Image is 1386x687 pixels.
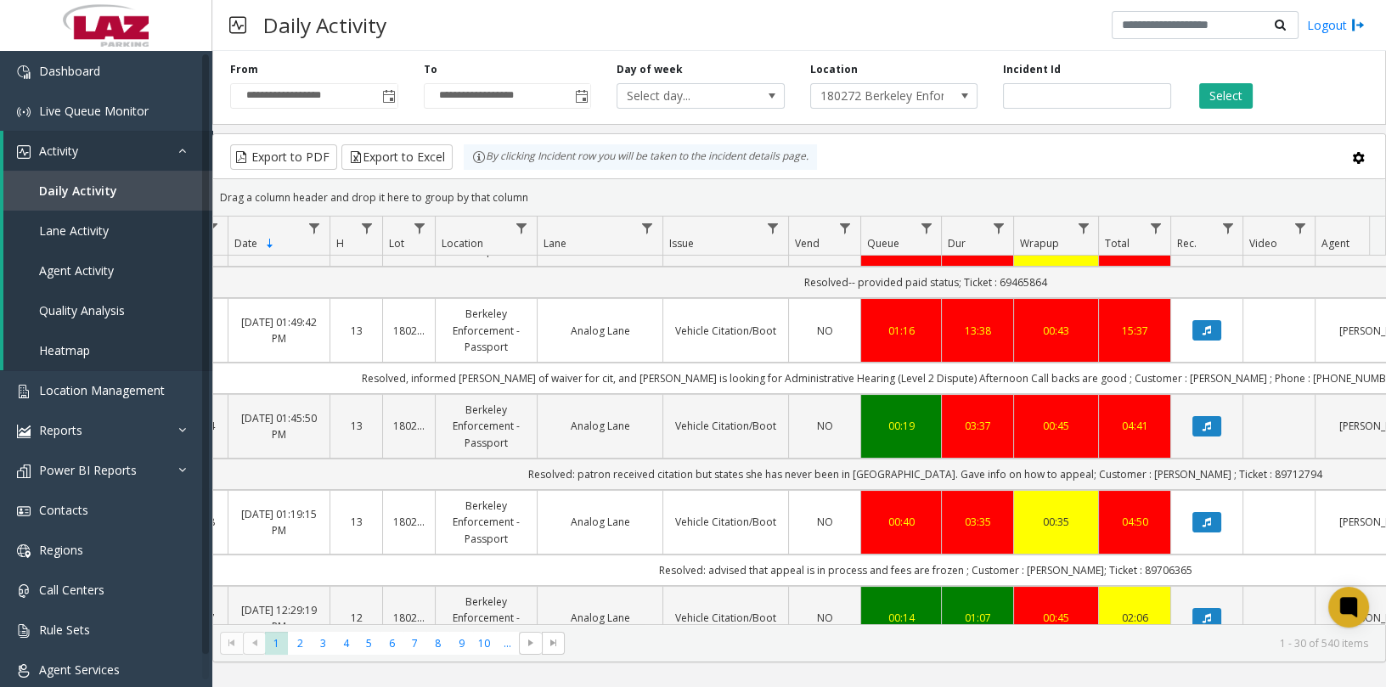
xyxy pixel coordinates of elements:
[408,217,431,239] a: Lot Filter Menu
[799,610,850,626] a: NO
[811,84,944,108] span: 180272 Berkeley Enforcement - [GEOGRAPHIC_DATA]
[263,237,277,251] span: Sortable
[948,236,966,251] span: Dur
[1249,236,1277,251] span: Video
[39,222,109,239] span: Lane Activity
[871,418,931,434] a: 00:19
[1109,418,1160,434] a: 04:41
[341,144,453,170] button: Export to Excel
[548,323,652,339] a: Analog Lane
[17,385,31,398] img: 'icon'
[230,62,258,77] label: From
[636,217,659,239] a: Lane Filter Menu
[1109,323,1160,339] a: 15:37
[265,632,288,655] span: Page 1
[393,610,425,626] a: 180272
[39,542,83,558] span: Regions
[442,236,483,251] span: Location
[39,422,82,438] span: Reports
[426,632,449,655] span: Page 8
[239,314,319,346] a: [DATE] 01:49:42 PM
[356,217,379,239] a: H Filter Menu
[449,632,472,655] span: Page 9
[617,84,750,108] span: Select day...
[17,664,31,678] img: 'icon'
[341,610,372,626] a: 12
[673,323,778,339] a: Vehicle Citation/Boot
[17,105,31,119] img: 'icon'
[987,217,1010,239] a: Dur Filter Menu
[1199,83,1253,109] button: Select
[403,632,426,655] span: Page 7
[446,306,527,355] a: Berkeley Enforcement - Passport
[519,632,542,656] span: Go to the next page
[799,418,850,434] a: NO
[1020,236,1059,251] span: Wrapup
[1024,610,1088,626] div: 00:45
[424,62,437,77] label: To
[544,236,566,251] span: Lane
[1351,16,1365,34] img: logout
[669,236,694,251] span: Issue
[234,236,257,251] span: Date
[446,498,527,547] a: Berkeley Enforcement - Passport
[17,465,31,478] img: 'icon'
[17,544,31,558] img: 'icon'
[762,217,785,239] a: Issue Filter Menu
[799,323,850,339] a: NO
[239,602,319,634] a: [DATE] 12:29:19 PM
[39,342,90,358] span: Heatmap
[229,4,246,46] img: pageIcon
[39,302,125,318] span: Quality Analysis
[472,150,486,164] img: infoIcon.svg
[213,217,1385,623] div: Data table
[239,410,319,442] a: [DATE] 01:45:50 PM
[341,514,372,530] a: 13
[3,330,212,370] a: Heatmap
[239,506,319,538] a: [DATE] 01:19:15 PM
[39,462,137,478] span: Power BI Reports
[3,211,212,251] a: Lane Activity
[1105,236,1130,251] span: Total
[817,515,833,529] span: NO
[39,502,88,518] span: Contacts
[1177,236,1197,251] span: Rec.
[817,419,833,433] span: NO
[542,632,565,656] span: Go to the last page
[1109,514,1160,530] div: 04:50
[952,514,1003,530] div: 03:35
[464,144,817,170] div: By clicking Incident row you will be taken to the incident details page.
[303,217,326,239] a: Date Filter Menu
[1321,236,1349,251] span: Agent
[393,418,425,434] a: 180272
[1288,217,1311,239] a: Video Filter Menu
[17,504,31,518] img: 'icon'
[17,145,31,159] img: 'icon'
[39,103,149,119] span: Live Queue Monitor
[496,632,519,655] span: Page 11
[572,84,590,108] span: Toggle popup
[1024,514,1088,530] a: 00:35
[952,323,1003,339] a: 13:38
[312,632,335,655] span: Page 3
[39,262,114,279] span: Agent Activity
[952,418,1003,434] a: 03:37
[548,418,652,434] a: Analog Lane
[871,610,931,626] a: 00:14
[230,144,337,170] button: Export to PDF
[1144,217,1167,239] a: Total Filter Menu
[336,236,344,251] span: H
[380,632,403,655] span: Page 6
[1024,418,1088,434] a: 00:45
[795,236,820,251] span: Vend
[17,584,31,598] img: 'icon'
[871,323,931,339] a: 01:16
[548,610,652,626] a: Analog Lane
